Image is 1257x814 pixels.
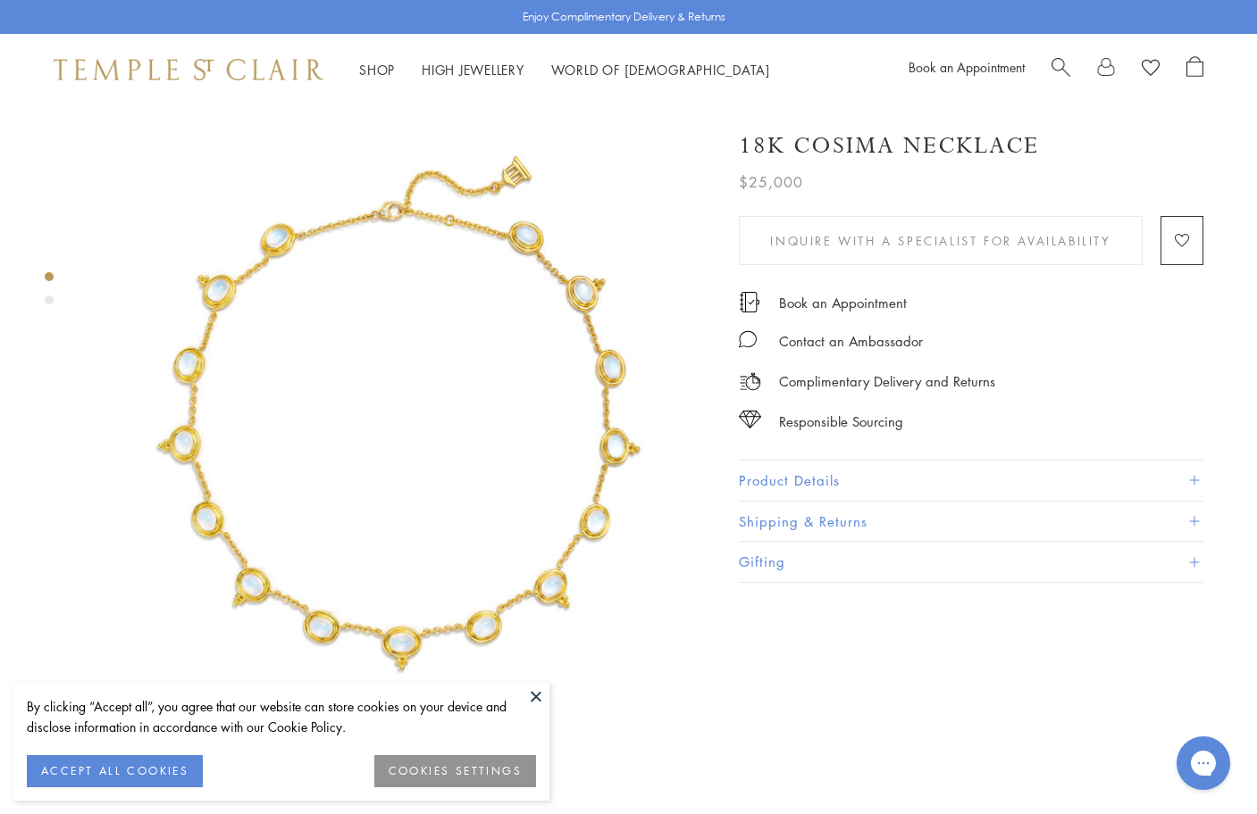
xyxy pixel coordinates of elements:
[739,542,1203,582] button: Gifting
[779,330,923,353] div: Contact an Ambassador
[770,231,1110,251] span: Inquire With A Specialist for Availability
[27,755,203,787] button: ACCEPT ALL COOKIES
[27,696,536,737] div: By clicking “Accept all”, you agree that our website can store cookies on your device and disclos...
[1168,730,1239,796] iframe: Gorgias live chat messenger
[422,61,524,79] a: High JewelleryHigh Jewellery
[739,130,1039,162] h1: 18K Cosima Necklace
[779,370,995,393] p: Complimentary Delivery and Returns
[45,268,54,319] div: Product gallery navigation
[54,59,323,80] img: Temple St. Clair
[739,292,760,312] img: icon_appointment.svg
[779,293,907,312] a: Book an Appointment
[1052,56,1070,83] a: Search
[739,170,803,194] span: $25,000
[359,59,770,81] nav: Main navigation
[739,461,1203,501] button: Product Details
[739,370,761,393] img: icon_delivery.svg
[909,58,1025,76] a: Book an Appointment
[739,411,761,428] img: icon_sourcing.svg
[551,61,770,79] a: World of [DEMOGRAPHIC_DATA]World of [DEMOGRAPHIC_DATA]
[1186,56,1203,83] a: Open Shopping Bag
[739,216,1143,265] button: Inquire With A Specialist for Availability
[89,105,712,727] img: 18K Cosima Necklace
[1142,56,1160,83] a: View Wishlist
[359,61,395,79] a: ShopShop
[374,755,536,787] button: COOKIES SETTINGS
[523,8,725,26] p: Enjoy Complimentary Delivery & Returns
[739,330,757,348] img: MessageIcon-01_2.svg
[739,502,1203,542] button: Shipping & Returns
[779,411,903,433] div: Responsible Sourcing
